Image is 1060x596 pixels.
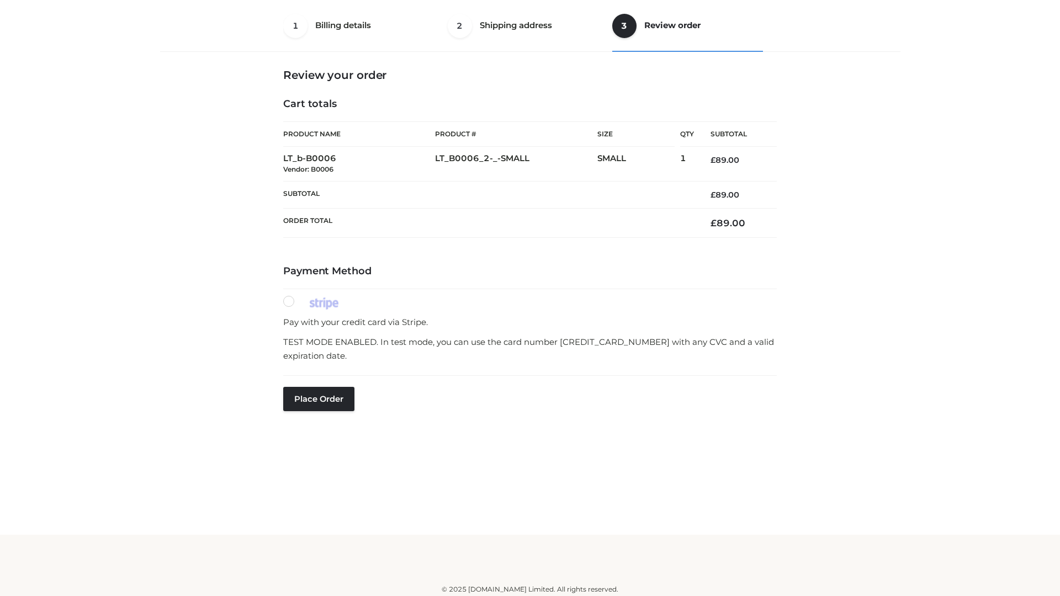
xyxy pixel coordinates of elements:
[283,98,777,110] h4: Cart totals
[711,217,745,228] bdi: 89.00
[283,165,333,173] small: Vendor: B0006
[283,335,777,363] p: TEST MODE ENABLED. In test mode, you can use the card number [CREDIT_CARD_NUMBER] with any CVC an...
[435,147,597,182] td: LT_B0006_2-_-SMALL
[711,155,739,165] bdi: 89.00
[680,121,694,147] th: Qty
[283,209,694,238] th: Order Total
[435,121,597,147] th: Product #
[283,147,435,182] td: LT_b-B0006
[164,584,896,595] div: © 2025 [DOMAIN_NAME] Limited. All rights reserved.
[283,315,777,329] p: Pay with your credit card via Stripe.
[711,217,717,228] span: £
[711,190,739,200] bdi: 89.00
[597,147,680,182] td: SMALL
[283,121,435,147] th: Product Name
[711,155,715,165] span: £
[283,181,694,208] th: Subtotal
[680,147,694,182] td: 1
[283,387,354,411] button: Place order
[711,190,715,200] span: £
[283,68,777,82] h3: Review your order
[283,265,777,278] h4: Payment Method
[694,122,777,147] th: Subtotal
[597,122,675,147] th: Size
